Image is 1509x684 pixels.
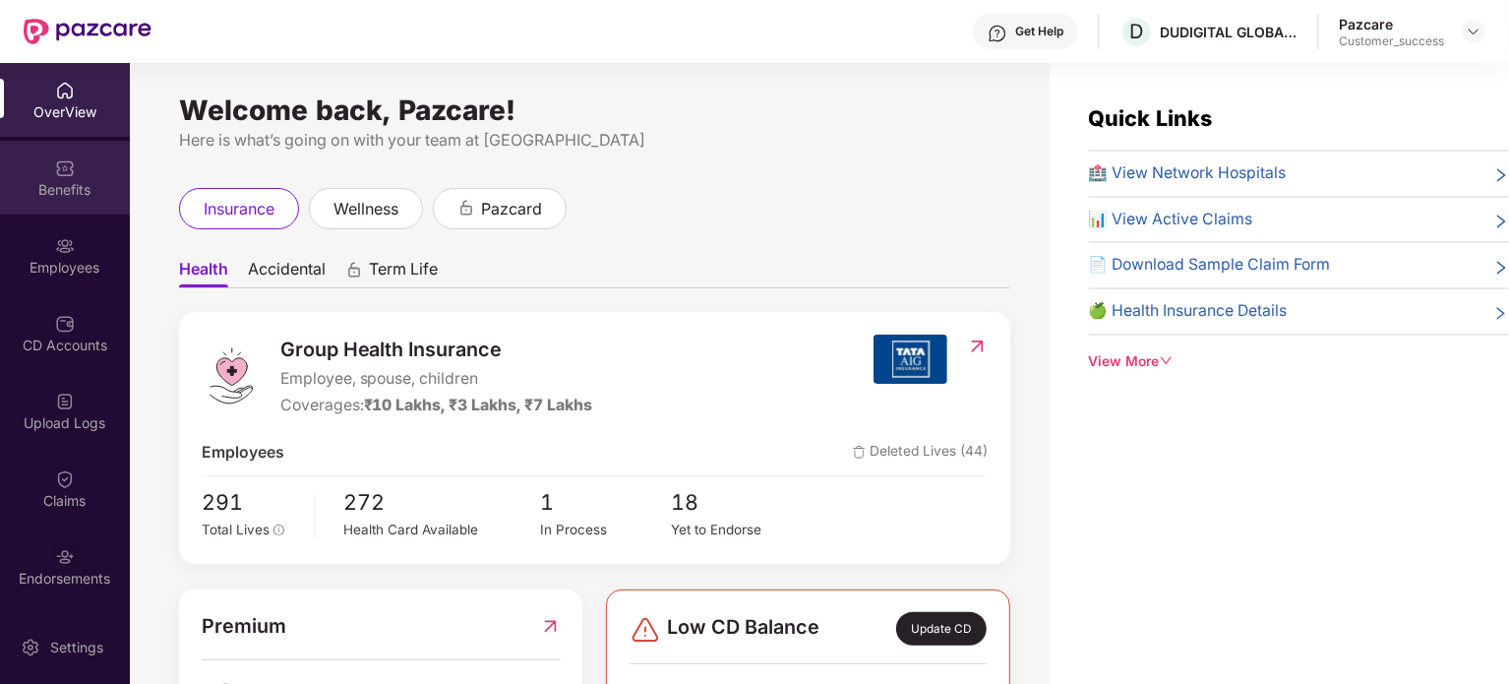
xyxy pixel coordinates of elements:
div: Get Help [1015,24,1063,39]
img: RedirectIcon [967,337,988,356]
img: deleteIcon [853,446,866,459]
img: svg+xml;base64,PHN2ZyBpZD0iQ0RfQWNjb3VudHMiIGRhdGEtbmFtZT0iQ0QgQWNjb3VudHMiIHhtbG5zPSJodHRwOi8vd3... [55,314,75,334]
img: logo [202,346,261,405]
span: pazcard [481,197,542,221]
span: 1 [540,486,671,520]
span: 📄 Download Sample Claim Form [1089,253,1331,278]
div: Welcome back, Pazcare! [179,102,1010,118]
span: right [1493,303,1509,324]
div: Update CD [896,612,987,646]
img: svg+xml;base64,PHN2ZyBpZD0iRW1wbG95ZWVzIiB4bWxucz0iaHR0cDovL3d3dy53My5vcmcvMjAwMC9zdmciIHdpZHRoPS... [55,236,75,256]
span: right [1493,257,1509,278]
img: RedirectIcon [540,611,561,642]
span: right [1493,165,1509,186]
img: New Pazcare Logo [24,19,151,44]
span: insurance [204,197,274,221]
span: Quick Links [1089,105,1213,131]
div: View More [1089,351,1509,373]
div: In Process [540,520,671,540]
span: 🏥 View Network Hospitals [1089,161,1287,186]
span: Total Lives [202,522,270,537]
div: Pazcare [1339,15,1444,33]
span: Term Life [369,259,438,287]
span: Employees [202,441,284,466]
img: svg+xml;base64,PHN2ZyBpZD0iRHJvcGRvd24tMzJ4MzIiIHhtbG5zPSJodHRwOi8vd3d3LnczLm9yZy8yMDAwL3N2ZyIgd2... [1466,24,1481,39]
span: Low CD Balance [667,612,819,646]
span: 272 [344,486,541,520]
span: 291 [202,486,300,520]
span: wellness [333,197,398,221]
span: Premium [202,611,286,642]
div: DUDIGITAL GLOBAL LIMITED [1160,23,1298,41]
span: 🍏 Health Insurance Details [1089,299,1288,324]
img: svg+xml;base64,PHN2ZyBpZD0iQmVuZWZpdHMiIHhtbG5zPSJodHRwOi8vd3d3LnczLm9yZy8yMDAwL3N2ZyIgd2lkdGg9Ij... [55,158,75,178]
img: svg+xml;base64,PHN2ZyBpZD0iSG9tZSIgeG1sbnM9Imh0dHA6Ly93d3cudzMub3JnLzIwMDAvc3ZnIiB3aWR0aD0iMjAiIG... [55,81,75,100]
div: Coverages: [280,394,593,418]
div: Yet to Endorse [672,520,803,540]
div: Here is what’s going on with your team at [GEOGRAPHIC_DATA] [179,128,1010,153]
span: Employee, spouse, children [280,367,593,392]
img: svg+xml;base64,PHN2ZyBpZD0iRW5kb3JzZW1lbnRzIiB4bWxucz0iaHR0cDovL3d3dy53My5vcmcvMjAwMC9zdmciIHdpZH... [55,547,75,567]
img: svg+xml;base64,PHN2ZyBpZD0iQ2xhaW0iIHhtbG5zPSJodHRwOi8vd3d3LnczLm9yZy8yMDAwL3N2ZyIgd2lkdGg9IjIwIi... [55,469,75,489]
span: Health [179,259,228,287]
span: D [1130,20,1144,43]
span: right [1493,212,1509,232]
img: insurerIcon [874,335,947,384]
div: Customer_success [1339,33,1444,49]
span: Accidental [248,259,326,287]
img: svg+xml;base64,PHN2ZyBpZD0iSGVscC0zMngzMiIgeG1sbnM9Imh0dHA6Ly93d3cudzMub3JnLzIwMDAvc3ZnIiB3aWR0aD... [988,24,1007,43]
span: Group Health Insurance [280,335,593,365]
img: svg+xml;base64,PHN2ZyBpZD0iU2V0dGluZy0yMHgyMCIgeG1sbnM9Imh0dHA6Ly93d3cudzMub3JnLzIwMDAvc3ZnIiB3aW... [21,638,40,657]
div: Health Card Available [344,520,541,540]
span: down [1160,354,1174,368]
span: 📊 View Active Claims [1089,208,1253,232]
span: 18 [672,486,803,520]
div: Settings [44,638,109,657]
div: animation [457,199,475,217]
span: Deleted Lives (44) [853,441,988,466]
img: svg+xml;base64,PHN2ZyBpZD0iVXBsb2FkX0xvZ3MiIGRhdGEtbmFtZT0iVXBsb2FkIExvZ3MiIHhtbG5zPSJodHRwOi8vd3... [55,392,75,411]
span: info-circle [273,525,285,536]
span: ₹10 Lakhs, ₹3 Lakhs, ₹7 Lakhs [364,396,593,414]
div: animation [345,261,363,279]
img: svg+xml;base64,PHN2ZyBpZD0iRGFuZ2VyLTMyeDMyIiB4bWxucz0iaHR0cDovL3d3dy53My5vcmcvMjAwMC9zdmciIHdpZH... [630,614,661,646]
